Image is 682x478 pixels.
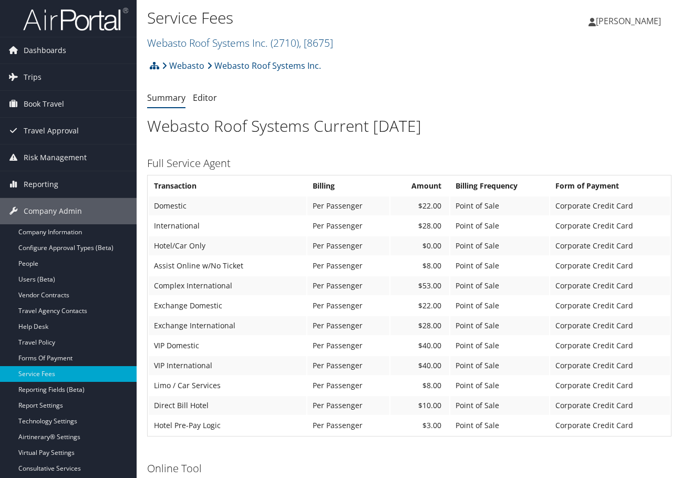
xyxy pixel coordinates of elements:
td: Per Passenger [307,356,389,375]
td: $28.00 [390,316,449,335]
td: Assist Online w/No Ticket [149,256,306,275]
td: Point of Sale [450,336,549,355]
td: Corporate Credit Card [550,416,670,435]
td: Per Passenger [307,336,389,355]
td: Corporate Credit Card [550,376,670,395]
a: Webasto Roof Systems Inc. [147,36,333,50]
th: Billing Frequency [450,176,549,195]
span: Dashboards [24,37,66,64]
td: Per Passenger [307,236,389,255]
h3: Online Tool [147,461,671,476]
td: $40.00 [390,336,449,355]
h1: Service Fees [147,7,497,29]
td: Per Passenger [307,256,389,275]
span: Trips [24,64,42,90]
td: Corporate Credit Card [550,296,670,315]
a: Webasto Roof Systems Inc. [207,55,321,76]
td: $40.00 [390,356,449,375]
td: Exchange Domestic [149,296,306,315]
td: Point of Sale [450,256,549,275]
th: Billing [307,176,389,195]
th: Transaction [149,176,306,195]
td: $53.00 [390,276,449,295]
td: Point of Sale [450,356,549,375]
h3: Full Service Agent [147,156,671,171]
td: VIP Domestic [149,336,306,355]
a: Editor [193,92,217,103]
td: Per Passenger [307,276,389,295]
td: International [149,216,306,235]
td: Point of Sale [450,196,549,215]
td: Corporate Credit Card [550,396,670,415]
img: airportal-logo.png [23,7,128,32]
span: Travel Approval [24,118,79,144]
td: $0.00 [390,236,449,255]
td: $22.00 [390,296,449,315]
td: $3.00 [390,416,449,435]
td: Corporate Credit Card [550,276,670,295]
td: Per Passenger [307,376,389,395]
a: [PERSON_NAME] [588,5,671,37]
td: $8.00 [390,256,449,275]
td: Per Passenger [307,396,389,415]
td: $22.00 [390,196,449,215]
td: Hotel Pre-Pay Logic [149,416,306,435]
td: Point of Sale [450,296,549,315]
td: Point of Sale [450,316,549,335]
td: Per Passenger [307,296,389,315]
td: Per Passenger [307,316,389,335]
span: ( 2710 ) [271,36,299,50]
td: Corporate Credit Card [550,256,670,275]
td: Point of Sale [450,416,549,435]
td: Corporate Credit Card [550,196,670,215]
td: Domestic [149,196,306,215]
a: Webasto [162,55,204,76]
td: Exchange International [149,316,306,335]
td: VIP International [149,356,306,375]
td: Point of Sale [450,236,549,255]
td: Direct Bill Hotel [149,396,306,415]
td: Hotel/Car Only [149,236,306,255]
td: Corporate Credit Card [550,336,670,355]
span: , [ 8675 ] [299,36,333,50]
td: Per Passenger [307,196,389,215]
td: $10.00 [390,396,449,415]
td: Corporate Credit Card [550,216,670,235]
span: Book Travel [24,91,64,117]
td: Point of Sale [450,216,549,235]
span: Risk Management [24,144,87,171]
a: Summary [147,92,185,103]
td: $8.00 [390,376,449,395]
h1: Webasto Roof Systems Current [DATE] [147,115,671,137]
span: [PERSON_NAME] [596,15,661,27]
td: Per Passenger [307,416,389,435]
td: Limo / Car Services [149,376,306,395]
th: Form of Payment [550,176,670,195]
td: Point of Sale [450,376,549,395]
span: Reporting [24,171,58,198]
td: Point of Sale [450,396,549,415]
td: Corporate Credit Card [550,236,670,255]
td: Corporate Credit Card [550,356,670,375]
td: $28.00 [390,216,449,235]
td: Point of Sale [450,276,549,295]
span: Company Admin [24,198,82,224]
td: Complex International [149,276,306,295]
th: Amount [390,176,449,195]
td: Per Passenger [307,216,389,235]
td: Corporate Credit Card [550,316,670,335]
